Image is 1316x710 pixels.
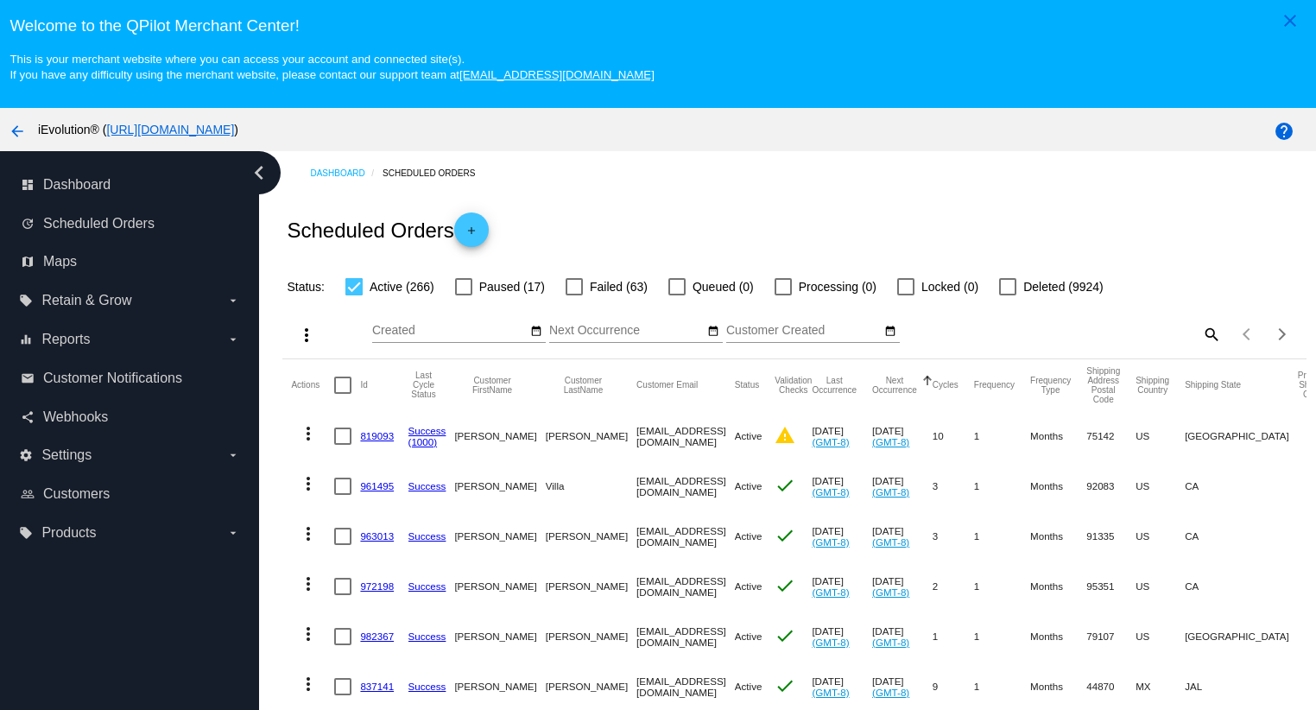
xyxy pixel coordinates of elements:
a: (GMT-8) [872,436,909,447]
mat-cell: 1 [974,561,1030,612]
mat-cell: [PERSON_NAME] [454,561,545,612]
a: (GMT-8) [872,486,909,498]
i: email [21,371,35,385]
mat-cell: [PERSON_NAME] [546,561,636,612]
mat-icon: more_vert [298,574,319,594]
mat-icon: more_vert [298,473,319,494]
mat-cell: Months [1030,561,1086,612]
i: arrow_drop_down [226,333,240,346]
mat-cell: CA [1185,511,1298,561]
span: Active (266) [370,276,434,297]
a: [EMAIL_ADDRESS][DOMAIN_NAME] [459,68,655,81]
mat-cell: [GEOGRAPHIC_DATA] [1185,612,1298,662]
input: Next Occurrence [549,324,705,338]
i: arrow_drop_down [226,526,240,540]
span: Products [41,525,96,541]
mat-cell: US [1136,461,1185,511]
mat-cell: [DATE] [872,612,933,662]
i: dashboard [21,178,35,192]
span: Locked (0) [921,276,978,297]
span: Retain & Grow [41,293,131,308]
mat-cell: [PERSON_NAME] [546,411,636,461]
mat-cell: 75142 [1086,411,1136,461]
span: Active [735,530,762,542]
a: (GMT-8) [812,687,849,698]
a: (GMT-8) [872,536,909,548]
mat-cell: [DATE] [872,411,933,461]
a: Success [408,425,446,436]
a: (GMT-8) [812,637,849,648]
mat-icon: date_range [707,325,719,339]
mat-cell: [PERSON_NAME] [546,511,636,561]
mat-cell: 3 [933,461,974,511]
a: Success [408,580,446,592]
mat-cell: 79107 [1086,612,1136,662]
mat-cell: [EMAIL_ADDRESS][DOMAIN_NAME] [636,511,735,561]
i: people_outline [21,487,35,501]
button: Change sorting for CustomerEmail [636,380,698,390]
mat-cell: Months [1030,411,1086,461]
mat-cell: [EMAIL_ADDRESS][DOMAIN_NAME] [636,411,735,461]
mat-cell: [DATE] [872,561,933,612]
button: Change sorting for LastProcessingCycleId [408,371,440,399]
mat-cell: [DATE] [872,461,933,511]
span: Customers [43,486,110,502]
mat-cell: [EMAIL_ADDRESS][DOMAIN_NAME] [636,612,735,662]
a: (GMT-8) [872,687,909,698]
span: Status: [287,280,325,294]
mat-cell: 1 [933,612,974,662]
span: Deleted (9924) [1023,276,1104,297]
span: Maps [43,254,77,269]
mat-cell: [DATE] [812,511,872,561]
mat-cell: [DATE] [812,461,872,511]
span: Settings [41,447,92,463]
mat-cell: 95351 [1086,561,1136,612]
a: email Customer Notifications [21,365,240,392]
button: Change sorting for Status [735,380,759,390]
span: Failed (63) [590,276,648,297]
i: settings [19,448,33,462]
a: (GMT-8) [812,536,849,548]
a: (GMT-8) [872,586,909,598]
h2: Scheduled Orders [287,212,488,247]
mat-icon: check [775,625,795,646]
button: Change sorting for FrequencyType [1030,376,1071,395]
mat-cell: Months [1030,612,1086,662]
span: Active [735,580,762,592]
mat-cell: Months [1030,511,1086,561]
mat-icon: help [1274,121,1294,142]
mat-cell: [DATE] [872,511,933,561]
a: update Scheduled Orders [21,210,240,238]
mat-cell: 91335 [1086,511,1136,561]
a: Success [408,480,446,491]
mat-icon: more_vert [298,523,319,544]
button: Change sorting for CustomerLastName [546,376,621,395]
a: share Webhooks [21,403,240,431]
a: Success [408,631,446,642]
mat-cell: 1 [974,612,1030,662]
span: Active [735,681,762,692]
mat-icon: check [775,475,795,496]
span: Active [735,430,762,441]
button: Change sorting for Frequency [974,380,1015,390]
mat-cell: [GEOGRAPHIC_DATA] [1185,411,1298,461]
mat-cell: 1 [974,461,1030,511]
span: Customer Notifications [43,371,182,386]
span: Scheduled Orders [43,216,155,231]
mat-cell: [PERSON_NAME] [454,461,545,511]
i: update [21,217,35,231]
mat-cell: 92083 [1086,461,1136,511]
button: Change sorting for ShippingState [1185,380,1241,390]
span: Reports [41,332,90,347]
mat-cell: 3 [933,511,974,561]
mat-cell: 2 [933,561,974,612]
a: [URL][DOMAIN_NAME] [106,123,234,136]
a: 972198 [360,580,394,592]
mat-cell: [PERSON_NAME] [454,612,545,662]
mat-icon: search [1200,320,1221,347]
mat-icon: check [775,575,795,596]
a: (GMT-8) [872,637,909,648]
a: (GMT-8) [812,436,849,447]
mat-cell: US [1136,511,1185,561]
h3: Welcome to the QPilot Merchant Center! [9,16,1306,35]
